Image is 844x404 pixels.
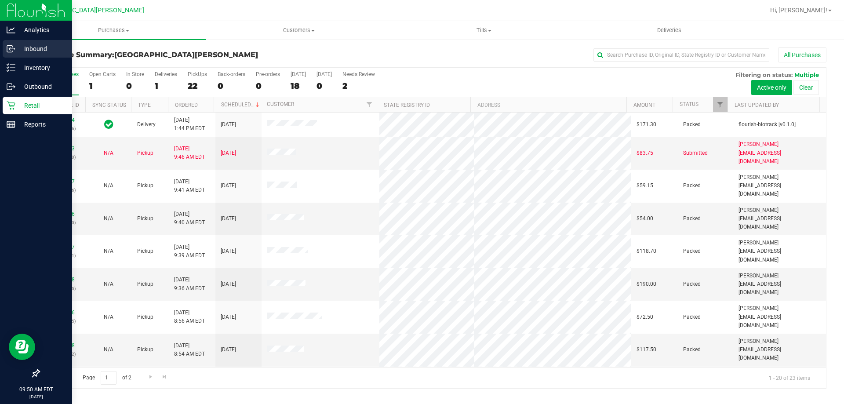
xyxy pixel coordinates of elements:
[7,25,15,34] inline-svg: Analytics
[637,182,653,190] span: $59.15
[50,277,75,283] a: 11841978
[104,346,113,354] button: N/A
[138,102,151,108] a: Type
[291,71,306,77] div: [DATE]
[137,313,153,321] span: Pickup
[104,346,113,353] span: Not Applicable
[174,276,205,292] span: [DATE] 9:36 AM EDT
[637,346,656,354] span: $117.50
[101,371,116,385] input: 1
[221,215,236,223] span: [DATE]
[15,119,68,130] p: Reports
[188,71,207,77] div: PickUps
[683,120,701,129] span: Packed
[104,280,113,288] button: N/A
[738,140,821,166] span: [PERSON_NAME][EMAIL_ADDRESS][DOMAIN_NAME]
[7,44,15,53] inline-svg: Inbound
[137,215,153,223] span: Pickup
[114,51,258,59] span: [GEOGRAPHIC_DATA][PERSON_NAME]
[637,313,653,321] span: $72.50
[735,71,793,78] span: Filtering on status:
[174,116,205,133] span: [DATE] 1:44 PM EDT
[637,247,656,255] span: $118.70
[137,247,153,255] span: Pickup
[4,393,68,400] p: [DATE]
[207,26,391,34] span: Customers
[15,44,68,54] p: Inbound
[577,21,762,40] a: Deliveries
[221,120,236,129] span: [DATE]
[362,97,377,112] a: Filter
[683,182,701,190] span: Packed
[104,281,113,287] span: Not Applicable
[104,149,113,157] button: N/A
[15,81,68,92] p: Outbound
[15,100,68,111] p: Retail
[155,81,177,91] div: 1
[104,215,113,222] span: Not Applicable
[104,247,113,255] button: N/A
[9,334,35,360] iframe: Resource center
[221,346,236,354] span: [DATE]
[126,71,144,77] div: In Store
[7,82,15,91] inline-svg: Outbound
[175,102,198,108] a: Ordered
[637,280,656,288] span: $190.00
[683,346,701,354] span: Packed
[267,101,294,107] a: Customer
[316,71,332,77] div: [DATE]
[683,280,701,288] span: Packed
[4,386,68,393] p: 09:50 AM EDT
[221,149,236,157] span: [DATE]
[221,313,236,321] span: [DATE]
[174,145,205,161] span: [DATE] 9:46 AM EDT
[104,314,113,320] span: Not Applicable
[683,215,701,223] span: Packed
[751,80,792,95] button: Active only
[342,71,375,77] div: Needs Review
[75,371,138,385] span: Page of 2
[738,272,821,297] span: [PERSON_NAME][EMAIL_ADDRESS][DOMAIN_NAME]
[633,102,655,108] a: Amount
[778,47,826,62] button: All Purchases
[36,7,144,14] span: [GEOGRAPHIC_DATA][PERSON_NAME]
[738,304,821,330] span: [PERSON_NAME][EMAIL_ADDRESS][DOMAIN_NAME]
[104,182,113,189] span: Not Applicable
[50,146,75,152] a: 11841703
[89,71,116,77] div: Open Carts
[15,25,68,35] p: Analytics
[174,342,205,358] span: [DATE] 8:54 AM EDT
[15,62,68,73] p: Inventory
[470,97,626,113] th: Address
[104,313,113,321] button: N/A
[218,81,245,91] div: 0
[680,101,698,107] a: Status
[391,21,576,40] a: Tills
[50,244,75,250] a: 11842107
[50,178,75,185] a: 11842147
[683,149,708,157] span: Submitted
[158,371,171,383] a: Go to the last page
[137,149,153,157] span: Pickup
[104,150,113,156] span: Not Applicable
[683,247,701,255] span: Packed
[793,80,819,95] button: Clear
[384,102,430,108] a: State Registry ID
[104,182,113,190] button: N/A
[174,210,205,227] span: [DATE] 9:40 AM EDT
[7,63,15,72] inline-svg: Inventory
[794,71,819,78] span: Multiple
[218,71,245,77] div: Back-orders
[137,120,156,129] span: Delivery
[316,81,332,91] div: 0
[174,243,205,260] span: [DATE] 9:39 AM EDT
[645,26,693,34] span: Deliveries
[104,215,113,223] button: N/A
[342,81,375,91] div: 2
[738,173,821,199] span: [PERSON_NAME][EMAIL_ADDRESS][DOMAIN_NAME]
[770,7,827,14] span: Hi, [PERSON_NAME]!
[221,280,236,288] span: [DATE]
[221,182,236,190] span: [DATE]
[174,309,205,325] span: [DATE] 8:56 AM EDT
[713,97,728,112] a: Filter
